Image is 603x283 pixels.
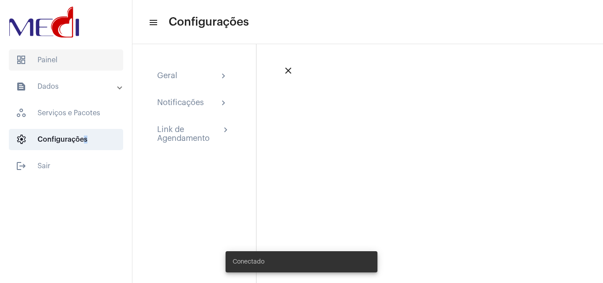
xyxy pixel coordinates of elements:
div: Notificações [157,98,204,109]
span: Configurações [9,129,123,150]
span: sidenav icon [16,108,26,118]
span: Sair [9,155,123,177]
mat-panel-title: Dados [16,81,118,92]
mat-icon: chevron_right [219,98,229,109]
mat-icon: sidenav icon [16,81,26,92]
span: Serviços e Pacotes [9,102,123,124]
span: sidenav icon [16,134,26,145]
mat-icon: chevron_right [221,125,229,136]
span: Conectado [233,257,264,266]
mat-icon: sidenav icon [148,17,157,28]
mat-icon: chevron_right [219,71,229,82]
mat-icon: sidenav icon [16,161,26,171]
span: Painel [9,49,123,71]
img: d3a1b5fa-500b-b90f-5a1c-719c20e9830b.png [7,4,81,40]
mat-icon: close [283,65,294,76]
span: Configurações [169,15,249,29]
mat-expansion-panel-header: sidenav iconDados [5,76,132,97]
span: sidenav icon [16,55,26,65]
div: Link de Agendamento [157,125,221,143]
div: Geral [157,71,177,82]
